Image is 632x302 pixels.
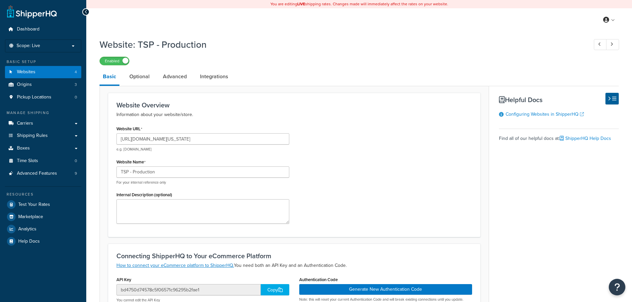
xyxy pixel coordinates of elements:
[18,226,36,232] span: Analytics
[506,111,584,118] a: Configuring Websites in ShipperHQ
[5,79,81,91] a: Origins3
[5,91,81,103] li: Pickup Locations
[116,147,289,152] p: e.g. [DOMAIN_NAME]
[299,277,338,282] label: Authentication Code
[499,129,619,143] div: Find all of our helpful docs at:
[5,211,81,223] a: Marketplace
[100,69,119,86] a: Basic
[5,142,81,154] a: Boxes
[5,117,81,130] a: Carriers
[116,262,234,269] a: How to connect your eCommerce platform to ShipperHQ.
[17,82,32,88] span: Origins
[100,38,582,51] h1: Website: TSP - Production
[5,59,81,65] div: Basic Setup
[5,155,81,167] a: Time Slots0
[606,39,619,50] a: Next Record
[594,39,607,50] a: Previous Record
[17,133,48,139] span: Shipping Rules
[116,101,472,109] h3: Website Overview
[5,66,81,78] li: Websites
[5,130,81,142] a: Shipping Rules
[17,121,33,126] span: Carriers
[5,223,81,235] a: Analytics
[499,96,619,103] h3: Helpful Docs
[17,43,40,49] span: Scope: Live
[17,94,51,100] span: Pickup Locations
[5,66,81,78] a: Websites4
[116,159,146,165] label: Website Name
[17,171,57,176] span: Advanced Features
[116,192,172,197] label: Internal Description (optional)
[18,214,43,220] span: Marketplace
[160,69,190,85] a: Advanced
[75,69,77,75] span: 4
[17,146,30,151] span: Boxes
[116,252,472,260] h3: Connecting ShipperHQ to Your eCommerce Platform
[17,69,35,75] span: Websites
[116,277,131,282] label: API Key
[17,27,39,32] span: Dashboard
[5,235,81,247] a: Help Docs
[197,69,231,85] a: Integrations
[75,171,77,176] span: 9
[299,284,472,295] button: Generate New Authentication Code
[75,94,77,100] span: 0
[261,284,289,295] div: Copy
[605,93,619,104] button: Hide Help Docs
[297,1,305,7] b: LIVE
[5,192,81,197] div: Resources
[5,110,81,116] div: Manage Shipping
[560,135,611,142] a: ShipperHQ Help Docs
[5,79,81,91] li: Origins
[116,180,289,185] p: For your internal reference only
[5,91,81,103] a: Pickup Locations0
[116,262,472,270] p: You need both an API Key and an Authentication Code.
[18,239,40,244] span: Help Docs
[609,279,625,295] button: Open Resource Center
[126,69,153,85] a: Optional
[18,202,50,208] span: Test Your Rates
[5,167,81,180] li: Advanced Features
[5,199,81,211] a: Test Your Rates
[100,57,129,65] label: Enabled
[5,23,81,35] a: Dashboard
[5,155,81,167] li: Time Slots
[17,158,38,164] span: Time Slots
[116,111,472,119] p: Information about your website/store.
[5,167,81,180] a: Advanced Features9
[299,297,472,302] p: Note: this will reset your current Authentication Code and will break existing connections until ...
[75,158,77,164] span: 0
[116,126,142,132] label: Website URL
[75,82,77,88] span: 3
